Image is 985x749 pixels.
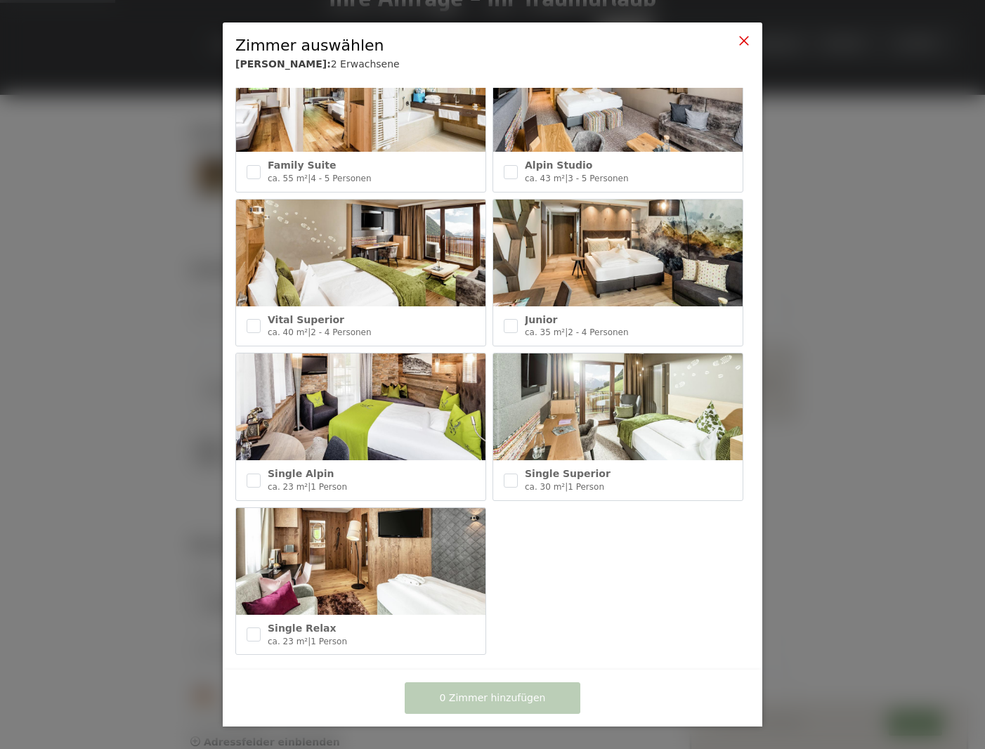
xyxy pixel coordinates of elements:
[568,327,628,337] span: 2 - 4 Personen
[525,174,565,183] span: ca. 43 m²
[493,353,743,460] img: Single Superior
[268,623,337,634] span: Single Relax
[525,314,557,325] span: Junior
[331,58,400,70] span: 2 Erwachsene
[235,58,331,70] b: [PERSON_NAME]:
[568,174,628,183] span: 3 - 5 Personen
[268,468,334,479] span: Single Alpin
[308,637,311,646] span: |
[311,637,347,646] span: 1 Person
[236,353,485,460] img: Single Alpin
[311,482,347,492] span: 1 Person
[236,45,485,152] img: Family Suite
[268,159,336,171] span: Family Suite
[268,482,308,492] span: ca. 23 m²
[525,468,611,479] span: Single Superior
[268,637,308,646] span: ca. 23 m²
[311,327,371,337] span: 2 - 4 Personen
[568,482,604,492] span: 1 Person
[525,327,565,337] span: ca. 35 m²
[236,508,485,615] img: Single Relax
[235,35,706,57] div: Zimmer auswählen
[308,174,311,183] span: |
[525,482,565,492] span: ca. 30 m²
[565,174,568,183] span: |
[268,327,308,337] span: ca. 40 m²
[493,45,743,152] img: Alpin Studio
[565,482,568,492] span: |
[268,314,344,325] span: Vital Superior
[268,174,308,183] span: ca. 55 m²
[565,327,568,337] span: |
[308,327,311,337] span: |
[311,174,371,183] span: 4 - 5 Personen
[236,200,485,306] img: Vital Superior
[493,200,743,306] img: Junior
[525,159,592,171] span: Alpin Studio
[308,482,311,492] span: |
